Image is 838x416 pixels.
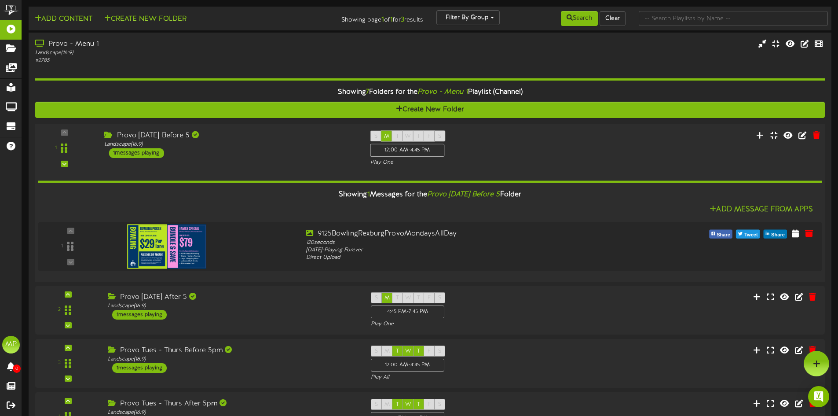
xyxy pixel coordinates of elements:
[371,374,555,381] div: Play All
[127,224,206,269] img: 007f0a58-c284-4bbf-9a08-a98551c84513.jpg
[417,401,420,408] span: T
[436,10,500,25] button: Filter By Group
[428,295,431,301] span: F
[371,306,444,318] div: 4:45 PM - 7:45 PM
[384,295,390,301] span: M
[405,295,411,301] span: W
[396,401,399,408] span: T
[769,230,787,240] span: Share
[438,401,441,408] span: S
[370,159,556,166] div: Play One
[109,148,164,158] div: 1 messages playing
[295,10,430,25] div: Showing page of for results
[35,49,356,57] div: Landscape ( 16:9 )
[374,133,377,139] span: S
[639,11,828,26] input: -- Search Playlists by Name --
[401,16,404,24] strong: 3
[375,295,378,301] span: S
[709,230,732,239] button: Share
[428,401,431,408] span: F
[561,11,598,26] button: Search
[370,144,445,156] div: 12:00 AM - 4:45 PM
[417,88,468,96] i: Provo - Menu 1
[438,133,441,139] span: S
[384,133,389,139] span: M
[707,204,815,215] button: Add Message From Apps
[405,133,411,139] span: W
[396,348,399,354] span: T
[31,185,829,204] div: Showing Messages for the Folder
[108,292,358,302] div: Provo [DATE] After 5
[112,363,167,373] div: 1 messages playing
[438,348,441,354] span: S
[367,191,370,199] span: 1
[306,254,619,261] div: Direct Upload
[427,191,500,199] i: Provo [DATE] Before 5
[102,14,189,25] button: Create New Folder
[390,16,393,24] strong: 1
[13,364,21,373] span: 0
[306,239,619,246] div: 120 seconds
[2,336,20,353] div: MP
[371,359,444,372] div: 12:00 AM - 4:45 PM
[405,401,411,408] span: W
[108,346,358,356] div: Provo Tues - Thurs Before 5pm
[736,230,760,239] button: Tweet
[384,401,390,408] span: M
[764,230,787,239] button: Share
[375,401,378,408] span: S
[366,88,369,96] span: 7
[384,348,390,354] span: M
[112,310,167,320] div: 1 messages playing
[715,230,732,240] span: Share
[743,230,760,240] span: Tweet
[417,295,420,301] span: T
[417,348,420,354] span: T
[428,348,431,354] span: F
[417,133,420,139] span: T
[438,295,441,301] span: S
[600,11,626,26] button: Clear
[35,39,356,49] div: Provo - Menu 1
[381,16,384,24] strong: 1
[108,356,358,363] div: Landscape ( 16:9 )
[35,57,356,64] div: # 2785
[35,102,825,118] button: Create New Folder
[29,83,831,102] div: Showing Folders for the Playlist (Channel)
[396,133,399,139] span: T
[104,130,357,140] div: Provo [DATE] Before 5
[108,399,358,409] div: Provo Tues - Thurs After 5pm
[375,348,378,354] span: S
[108,302,358,310] div: Landscape ( 16:9 )
[306,247,619,254] div: [DATE] - Playing Forever
[104,140,357,148] div: Landscape ( 16:9 )
[396,295,399,301] span: T
[808,386,829,407] div: Open Intercom Messenger
[371,320,555,328] div: Play One
[32,14,95,25] button: Add Content
[306,228,619,239] div: 9125BowlingRexburgProvoMondaysAllDay
[405,348,411,354] span: W
[428,133,431,139] span: F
